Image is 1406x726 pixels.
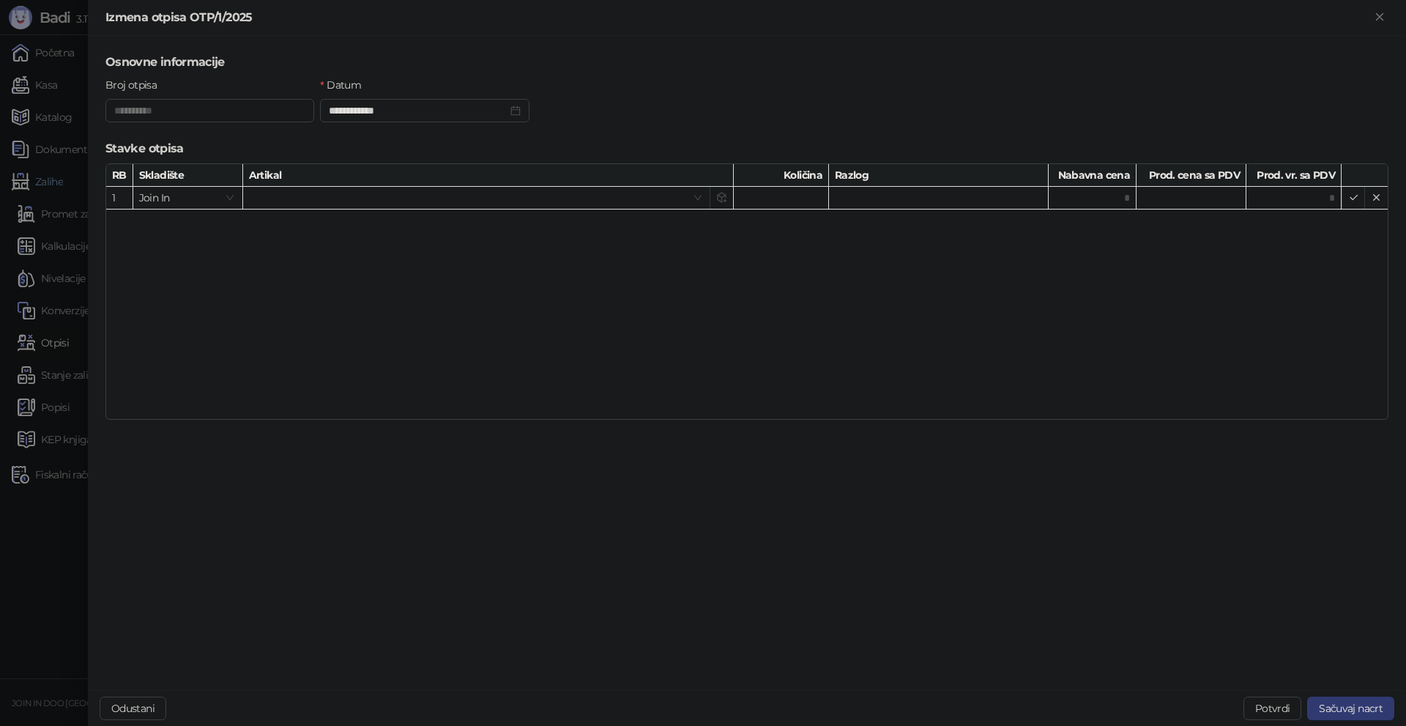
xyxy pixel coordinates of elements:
[106,164,133,187] div: RB
[1307,697,1394,720] button: Sačuvaj nacrt
[329,103,507,119] input: Datum
[1243,697,1302,720] button: Potvrdi
[112,190,127,206] div: 1
[105,77,165,93] label: Broj otpisa
[1137,164,1246,187] div: Prod. cena sa PDV
[105,53,1388,71] h5: Osnovne informacije
[139,187,237,209] span: Join In
[1246,164,1342,187] div: Prod. vr. sa PDV
[105,99,314,122] input: Broj otpisa
[105,9,1371,26] div: Izmena otpisa OTP/1/2025
[133,164,243,187] div: Skladište
[243,164,734,187] div: Artikal
[829,164,1049,187] div: Razlog
[734,164,829,187] div: Količina
[100,697,166,720] button: Odustani
[1049,164,1137,187] div: Nabavna cena
[1371,9,1388,26] button: Zatvori
[105,140,1388,158] h5: Stavke otpisa
[320,77,370,93] label: Datum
